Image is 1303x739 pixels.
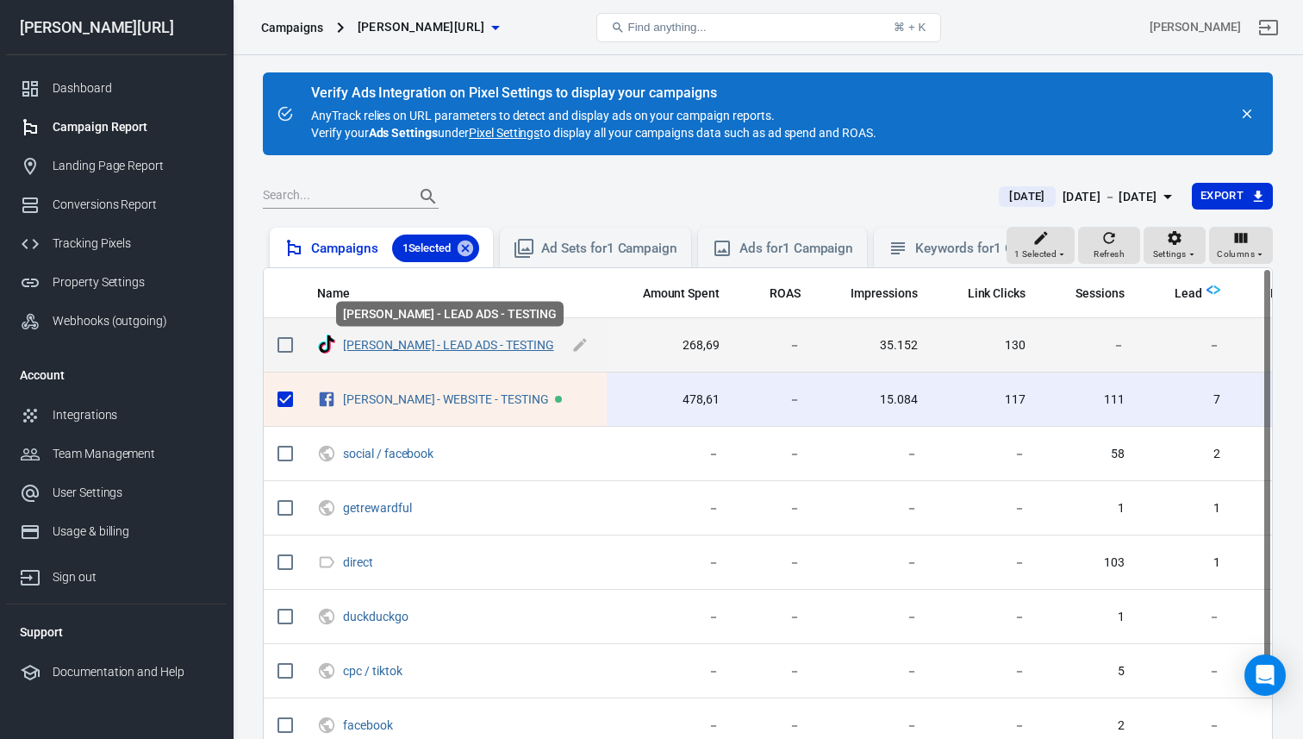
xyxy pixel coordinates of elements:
[945,663,1026,680] span: －
[747,609,801,626] span: －
[968,285,1026,303] span: Link Clicks
[1152,554,1220,572] span: 1
[311,85,876,102] div: Verify Ads Integration on Pixel Settings to display your campaigns
[392,240,462,257] span: 1 Selected
[317,285,350,303] span: Name
[620,554,720,572] span: －
[53,312,213,330] div: Webhooks (outgoing)
[343,501,415,513] span: getrewardful
[1206,283,1220,297] img: Logo
[53,79,213,97] div: Dashboard
[620,446,720,463] span: －
[317,606,336,627] svg: UTM & Web Traffic
[6,69,227,108] a: Dashboard
[6,20,227,35] div: [PERSON_NAME][URL]
[828,337,918,354] span: 35.152
[945,446,1026,463] span: －
[915,240,1064,258] div: Keywords for 1 Campaign
[1078,227,1140,265] button: Refresh
[343,447,433,460] a: social / facebook
[369,126,439,140] strong: Ads Settings
[1152,285,1202,303] span: Lead
[358,16,485,38] span: glorya.ai
[1053,554,1125,572] span: 103
[1094,247,1125,262] span: Refresh
[343,501,412,515] a: getrewardful
[1053,391,1125,409] span: 111
[620,500,720,517] span: －
[945,391,1026,409] span: 117
[1002,188,1051,205] span: [DATE]
[1152,717,1220,735] span: －
[1053,500,1125,517] span: 1
[945,554,1026,572] span: －
[643,283,720,304] span: The estimated total amount of money you've spent on your campaign, ad set or ad during its schedule.
[747,337,801,354] span: －
[351,11,506,43] button: [PERSON_NAME][URL]
[747,663,801,680] span: －
[53,523,213,541] div: Usage & billing
[343,555,373,569] a: direct
[1248,7,1289,48] a: Sign out
[747,717,801,735] span: －
[53,406,213,424] div: Integrations
[945,283,1026,304] span: The number of clicks on links within the ad that led to advertiser-specified destinations
[1053,337,1125,354] span: －
[1152,500,1220,517] span: 1
[343,664,402,678] a: cpc / tiktok
[1244,654,1286,696] div: Open Intercom Messenger
[317,389,336,410] svg: Facebook Ads
[747,446,801,463] span: －
[1075,285,1125,303] span: Sessions
[1152,391,1220,409] span: 7
[311,86,876,141] div: AnyTrack relies on URL parameters to detect and display ads on your campaign reports. Verify your...
[1063,186,1157,208] div: [DATE] － [DATE]
[945,717,1026,735] span: －
[1235,102,1259,126] button: close
[1053,285,1125,303] span: Sessions
[620,663,720,680] span: －
[1014,247,1057,262] span: 1 Selected
[343,718,396,730] span: facebook
[343,610,408,623] a: duckduckgo
[620,337,720,354] span: 268,69
[620,283,720,304] span: The estimated total amount of money you've spent on your campaign, ad set or ad during its schedule.
[828,609,918,626] span: －
[343,447,436,459] span: social / facebook
[343,338,554,352] a: [PERSON_NAME] - LEAD ADS - TESTING
[261,19,323,36] div: Campaigns
[1007,227,1075,265] button: 1 Selected
[770,283,801,304] span: The total return on ad spend
[317,661,336,681] svg: UTM & Web Traffic
[343,718,393,732] a: facebook
[968,283,1026,304] span: The number of clicks on links within the ad that led to advertiser-specified destinations
[555,396,562,403] span: Active
[6,611,227,653] li: Support
[6,396,227,435] a: Integrations
[53,568,213,586] div: Sign out
[6,302,227,341] a: Webhooks (outgoing)
[6,224,227,263] a: Tracking Pixels
[343,392,549,406] a: [PERSON_NAME] - WEBSITE - TESTING
[596,13,941,42] button: Find anything...⌘ + K
[317,443,336,464] svg: UTM & Web Traffic
[851,283,918,304] span: The number of times your ads were on screen.
[408,176,449,217] button: Search
[828,554,918,572] span: －
[1144,227,1206,265] button: Settings
[620,717,720,735] span: －
[770,285,801,303] span: ROAS
[6,263,227,302] a: Property Settings
[53,235,213,253] div: Tracking Pixels
[53,157,213,175] div: Landing Page Report
[336,302,564,327] div: [PERSON_NAME] - LEAD ADS - TESTING
[828,446,918,463] span: －
[945,500,1026,517] span: －
[1053,446,1125,463] span: 58
[263,185,401,208] input: Search...
[985,183,1191,211] button: [DATE][DATE] － [DATE]
[828,500,918,517] span: －
[945,337,1026,354] span: 130
[343,555,376,567] span: direct
[828,663,918,680] span: －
